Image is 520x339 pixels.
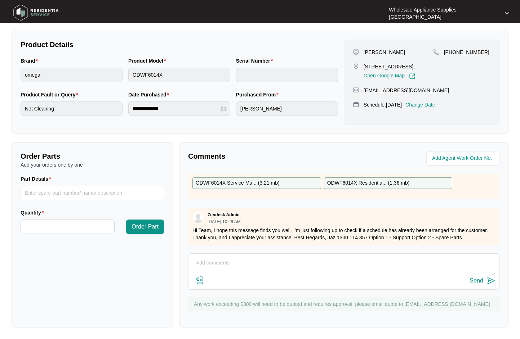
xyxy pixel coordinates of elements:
[21,151,164,161] p: Order Parts
[21,40,338,50] p: Product Details
[208,220,241,224] p: [DATE] 10:29 AM
[470,277,483,284] div: Send
[353,87,359,93] img: map-pin
[208,212,240,218] p: Zendesk Admin
[188,151,339,161] p: Comments
[21,68,123,82] input: Brand
[444,49,489,56] p: [PHONE_NUMBER]
[405,101,435,108] p: Change Date
[21,209,46,216] label: Quantity
[432,154,495,163] input: Add Agent Work Order No.
[193,212,204,223] img: user.svg
[389,6,498,21] p: Wholesale Appliance Supplies - [GEOGRAPHIC_DATA]
[196,276,204,285] img: file-attachment-doc.svg
[364,63,415,70] p: [STREET_ADDRESS],
[236,57,276,64] label: Serial Number
[236,68,338,82] input: Serial Number
[433,49,440,55] img: map-pin
[128,91,172,98] label: Date Purchased
[236,101,338,116] input: Purchased From
[470,276,495,286] button: Send
[21,57,41,64] label: Brand
[409,73,415,80] img: Link-External
[353,49,359,55] img: user-pin
[364,49,405,56] p: [PERSON_NAME]
[505,12,509,15] img: dropdown arrow
[364,101,402,108] p: Schedule: [DATE]
[128,68,230,82] input: Product Model
[128,57,169,64] label: Product Model
[21,175,54,182] label: Part Details
[132,222,159,231] span: Order Part
[21,101,123,116] input: Product Fault or Query
[126,220,164,234] button: Order Part
[196,179,280,187] p: ODWF6014X Service Ma... ( 3.21 mb )
[11,2,61,23] img: residentia service logo
[192,227,495,241] p: Hi Team, I hope this message finds you well. I’m just following up to check if a schedule has alr...
[21,91,81,98] label: Product Fault or Query
[487,276,495,285] img: send-icon.svg
[353,63,359,69] img: map-pin
[327,179,410,187] p: ODWF6014X Residentia... ( 1.36 mb )
[236,91,281,98] label: Purchased From
[21,220,114,234] input: Quantity
[21,186,164,200] input: Part Details
[194,300,496,308] p: Any work exceeding $300 will need to be quoted and requires approval, please email quote to [EMAI...
[21,161,164,168] p: Add your orders one by one
[364,73,415,80] a: Open Google Map
[353,101,359,108] img: map-pin
[133,105,219,112] input: Date Purchased
[364,87,449,94] p: [EMAIL_ADDRESS][DOMAIN_NAME]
